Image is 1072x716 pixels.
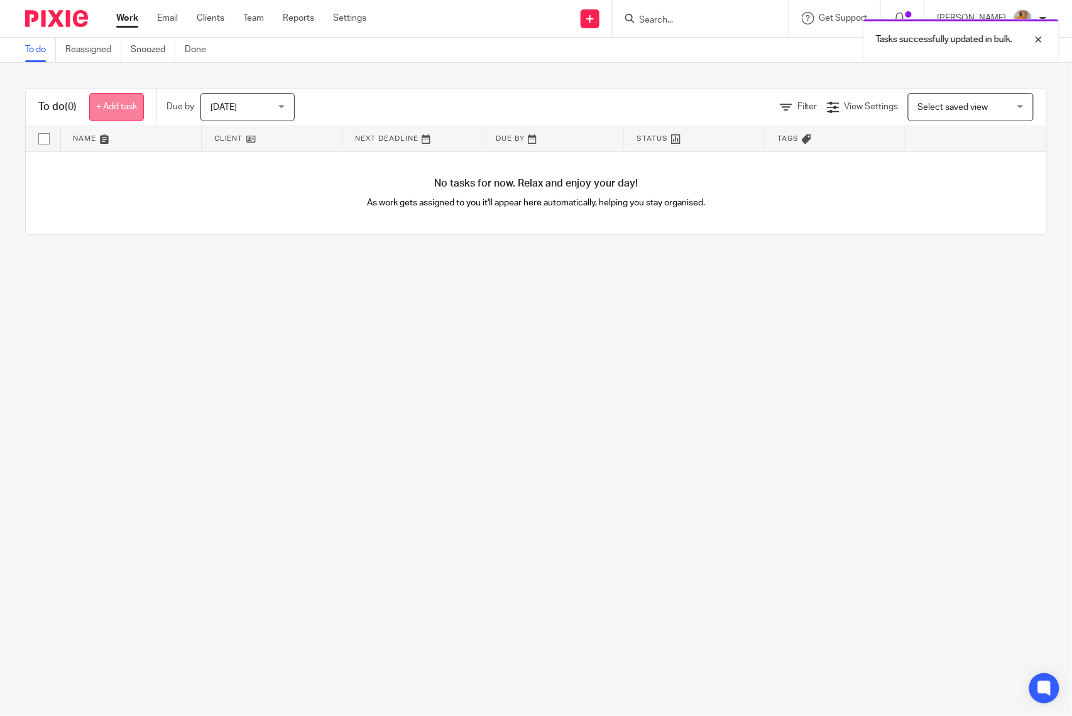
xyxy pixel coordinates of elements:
a: Clients [197,12,224,24]
span: Filter [797,102,818,111]
a: + Add task [89,93,144,121]
a: Reassigned [65,38,121,62]
img: 1234.JPG [1013,9,1033,29]
span: Select saved view [918,103,988,112]
img: Pixie [25,10,88,27]
a: Email [157,12,178,24]
a: Snoozed [131,38,175,62]
p: Tasks successfully updated in bulk. [876,33,1012,46]
a: Done [185,38,216,62]
a: Work [116,12,138,24]
p: Due by [167,100,194,113]
span: [DATE] [211,103,237,112]
h1: To do [38,100,77,114]
a: Team [243,12,264,24]
h4: No tasks for now. Relax and enjoy your day! [26,177,1046,190]
a: Settings [333,12,366,24]
a: To do [25,38,56,62]
span: View Settings [845,102,899,111]
span: (0) [65,102,77,112]
span: Tags [777,135,799,142]
a: Reports [283,12,314,24]
p: As work gets assigned to you it'll appear here automatically, helping you stay organised. [281,197,791,209]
